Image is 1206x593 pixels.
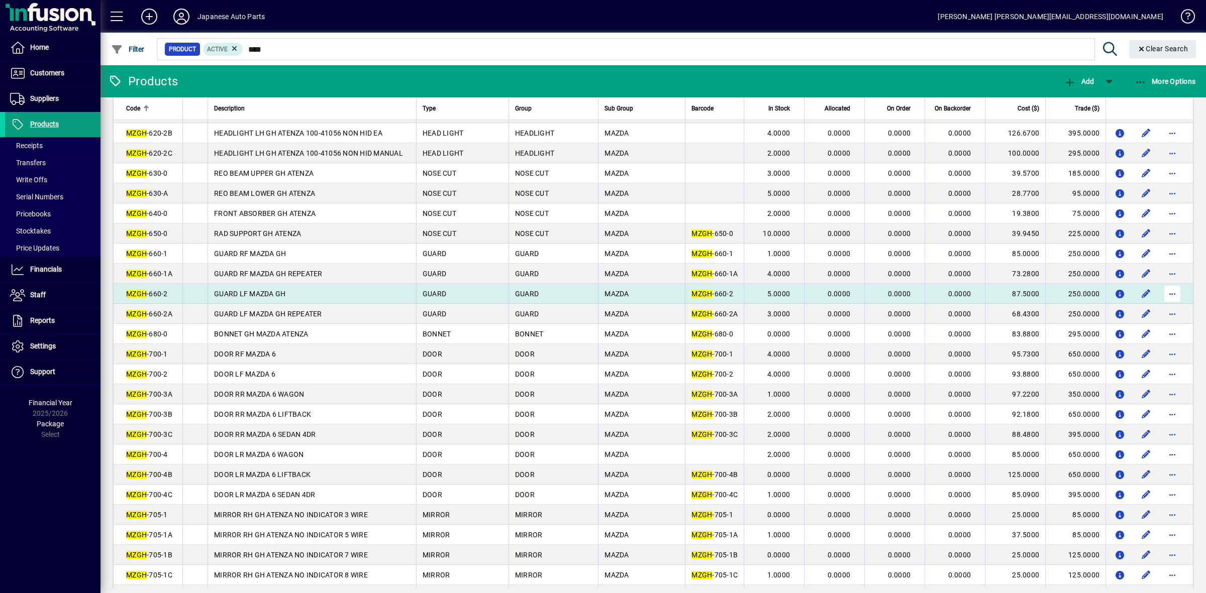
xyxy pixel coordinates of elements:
em: MZGH [126,229,147,238]
span: In Stock [768,103,790,114]
em: MZGH [691,370,712,378]
span: -660-2 [126,290,168,298]
span: -680-0 [691,330,733,338]
span: 0.0000 [948,149,971,157]
button: Edit [1138,185,1154,201]
span: 0.0000 [828,390,851,398]
span: NOSE CUT [423,209,456,217]
td: 250.0000 [1045,264,1105,284]
button: More options [1164,466,1180,483]
span: Clear Search [1137,45,1188,53]
span: Cost ($) [1018,103,1039,114]
span: 4.0000 [767,129,790,137]
span: Group [515,103,532,114]
span: 0.0000 [888,209,911,217]
td: 395.0000 [1045,123,1105,143]
td: 95.7300 [985,344,1045,364]
button: Edit [1138,446,1154,462]
span: 0.0000 [888,149,911,157]
td: 250.0000 [1045,244,1105,264]
span: Suppliers [30,94,59,102]
span: MAZDA [605,209,629,217]
em: MZGH [126,330,147,338]
span: 4.0000 [767,270,790,278]
div: Allocated [811,103,859,114]
a: Price Updates [5,240,100,257]
span: DOOR RR MAZDA 6 WAGON [214,390,304,398]
td: 19.3800 [985,203,1045,223]
span: Filter [111,45,145,53]
span: 0.0000 [948,250,971,258]
div: [PERSON_NAME] [PERSON_NAME][EMAIL_ADDRESS][DOMAIN_NAME] [938,9,1163,25]
span: 0.0000 [828,290,851,298]
span: Type [423,103,436,114]
span: 0.0000 [948,229,971,238]
button: More options [1164,346,1180,362]
span: HEAD LIGHT [423,129,464,137]
span: GUARD LF MAZDA GH REPEATER [214,310,322,318]
em: MZGH [126,149,147,157]
span: Transfers [10,159,46,167]
span: Add [1064,77,1094,85]
td: 225.0000 [1045,223,1105,244]
span: MAZDA [605,370,629,378]
a: Stocktakes [5,222,100,240]
span: Reports [30,316,55,324]
td: 83.8800 [985,324,1045,344]
a: Settings [5,334,100,359]
span: BONNET [423,330,451,338]
span: -700-3A [126,390,172,398]
span: -700-3A [691,390,738,398]
em: MZGH [126,390,147,398]
td: 39.5700 [985,163,1045,183]
em: MZGH [126,189,147,197]
span: 0.0000 [948,370,971,378]
td: 295.0000 [1045,143,1105,163]
button: Edit [1138,225,1154,242]
span: 0.0000 [948,209,971,217]
button: More options [1164,406,1180,422]
td: 295.0000 [1045,324,1105,344]
button: More options [1164,246,1180,262]
a: Financials [5,257,100,282]
span: MAZDA [605,149,629,157]
span: Receipts [10,142,43,150]
div: Japanese Auto Parts [197,9,265,25]
span: -660-1A [691,270,738,278]
em: MZGH [126,310,147,318]
td: 85.0000 [985,244,1045,264]
span: -660-2 [691,290,733,298]
span: NOSE CUT [423,189,456,197]
span: Products [30,120,59,128]
span: BONNET [515,330,544,338]
span: 0.0000 [828,350,851,358]
button: More options [1164,326,1180,342]
span: 5.0000 [767,189,790,197]
span: MAZDA [605,189,629,197]
div: Description [214,103,410,114]
span: 0.0000 [828,270,851,278]
em: MZGH [126,370,147,378]
button: Edit [1138,426,1154,442]
a: Write Offs [5,171,100,188]
span: 0.0000 [948,129,971,137]
span: 0.0000 [888,169,911,177]
span: DOOR [515,350,535,358]
span: DOOR [423,390,442,398]
em: MZGH [691,310,712,318]
button: More options [1164,547,1180,563]
span: GUARD [423,310,446,318]
button: More options [1164,507,1180,523]
span: 0.0000 [888,250,911,258]
span: 0.0000 [767,330,790,338]
a: Reports [5,308,100,333]
span: 0.0000 [828,189,851,197]
button: Edit [1138,366,1154,382]
span: GUARD [515,290,539,298]
button: Edit [1138,145,1154,161]
button: Add [1061,72,1096,90]
span: 4.0000 [767,370,790,378]
button: More options [1164,426,1180,442]
td: 650.0000 [1045,364,1105,384]
em: MZGH [126,350,147,358]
